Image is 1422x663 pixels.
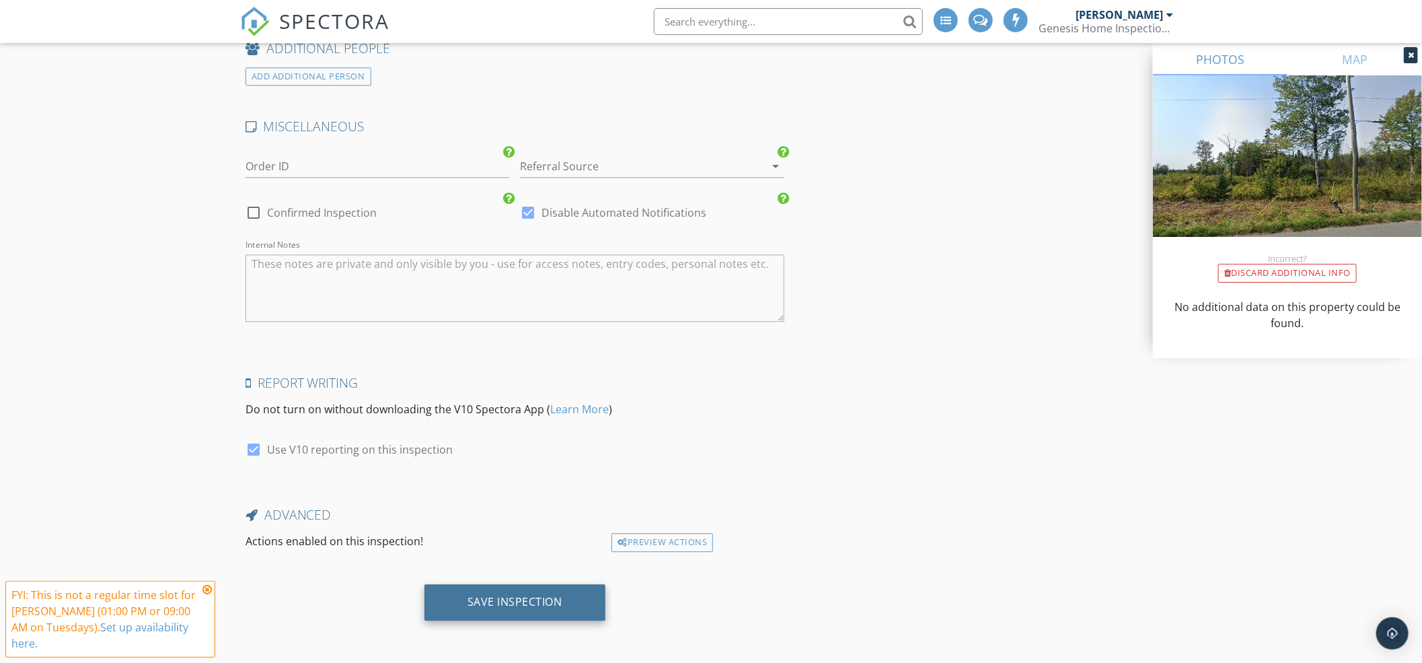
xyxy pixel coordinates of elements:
[1218,264,1357,283] div: Discard Additional info
[246,67,371,85] div: ADD ADDITIONAL PERSON
[246,401,784,417] p: Do not turn on without downloading the V10 Spectora App ( )
[240,18,389,46] a: SPECTORA
[246,506,784,524] h4: Advanced
[240,7,270,36] img: The Best Home Inspection Software - Spectora
[11,620,188,651] a: Set up availability here.
[1039,22,1173,35] div: Genesis Home Inspections
[267,443,453,456] label: Use V10 reporting on this inspection
[611,533,713,552] div: Preview Actions
[279,7,389,35] span: SPECTORA
[541,206,706,219] label: Disable Automated Notifications
[240,533,606,552] div: Actions enabled on this inspection!
[246,374,784,392] h4: Report Writing
[11,587,198,652] div: FYI: This is not a regular time slot for [PERSON_NAME] (01:00 PM or 09:00 AM on Tuesdays).
[1153,253,1422,264] div: Incorrect?
[1376,617,1409,650] div: Open Intercom Messenger
[768,158,784,174] i: arrow_drop_down
[1076,8,1163,22] div: [PERSON_NAME]
[654,8,923,35] input: Search everything...
[467,595,562,608] div: Save Inspection
[1169,299,1406,331] p: No additional data on this property could be found.
[246,40,784,57] h4: ADDITIONAL PEOPLE
[267,206,377,219] label: Confirmed Inspection
[1153,43,1287,75] a: PHOTOS
[246,118,784,135] h4: MISCELLANEOUS
[1287,43,1422,75] a: MAP
[550,402,609,417] a: Learn More
[1153,75,1422,269] img: streetview
[246,254,784,322] textarea: Internal Notes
